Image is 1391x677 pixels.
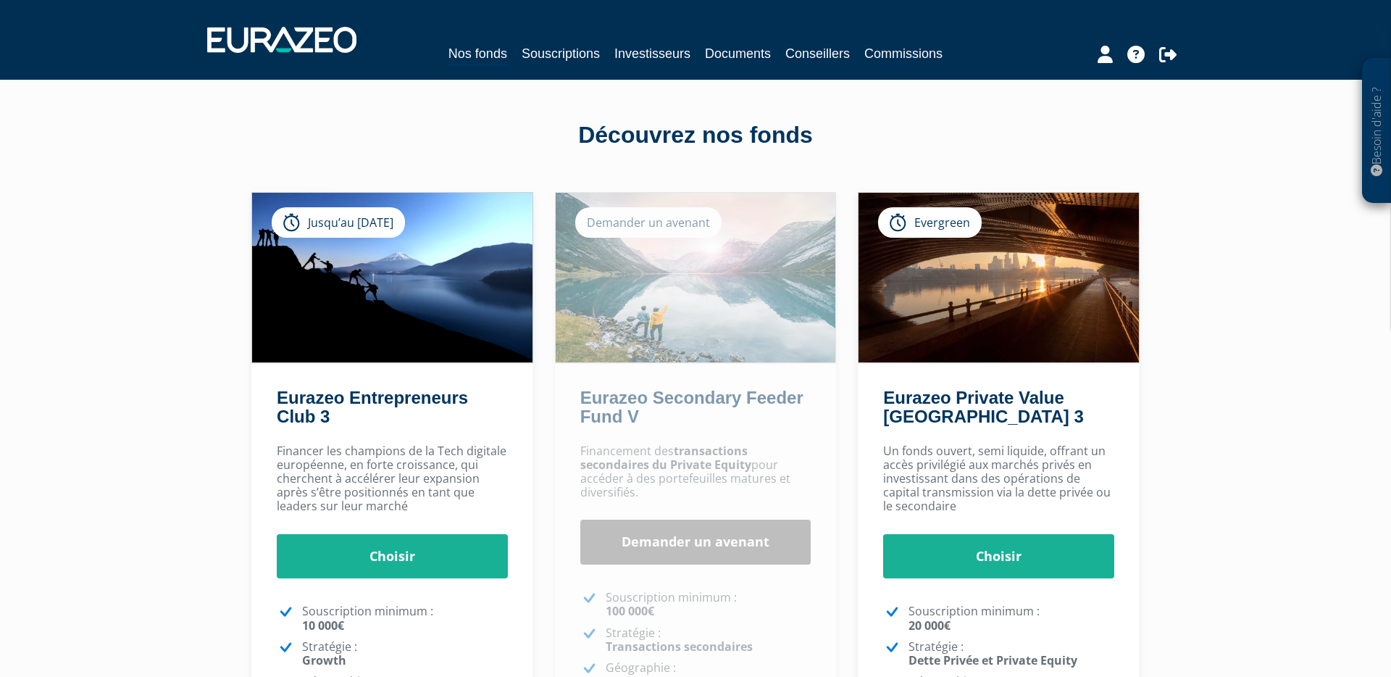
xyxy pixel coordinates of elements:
[277,444,508,514] p: Financer les champions de la Tech digitale européenne, en forte croissance, qui cherchent à accél...
[556,193,836,362] img: Eurazeo Secondary Feeder Fund V
[883,534,1114,579] a: Choisir
[883,388,1083,426] a: Eurazeo Private Value [GEOGRAPHIC_DATA] 3
[575,207,722,238] div: Demander un avenant
[705,43,771,64] a: Documents
[908,652,1077,668] strong: Dette Privée et Private Equity
[908,605,1114,632] p: Souscription minimum :
[580,443,751,473] strong: transactions secondaires du Private Equity
[277,388,468,426] a: Eurazeo Entrepreneurs Club 3
[606,591,811,618] p: Souscription minimum :
[859,193,1139,362] img: Eurazeo Private Value Europe 3
[580,388,803,426] a: Eurazeo Secondary Feeder Fund V
[302,618,344,634] strong: 10 000€
[580,444,811,500] p: Financement des pour accéder à des portefeuilles matures et diversifiés.
[580,520,811,565] a: Demander un avenant
[522,43,600,64] a: Souscriptions
[864,43,943,64] a: Commissions
[207,27,356,53] img: 1732889491-logotype_eurazeo_blanc_rvb.png
[606,626,811,654] p: Stratégie :
[283,119,1108,152] div: Découvrez nos fonds
[448,43,507,66] a: Nos fonds
[1369,66,1385,196] p: Besoin d'aide ?
[302,652,346,668] strong: Growth
[252,193,532,362] img: Eurazeo Entrepreneurs Club 3
[272,207,405,238] div: Jusqu’au [DATE]
[883,444,1114,514] p: Un fonds ouvert, semi liquide, offrant un accès privilégié aux marchés privés en investissant dan...
[878,207,982,238] div: Evergreen
[908,640,1114,668] p: Stratégie :
[606,603,654,619] strong: 100 000€
[908,618,951,634] strong: 20 000€
[606,639,753,655] strong: Transactions secondaires
[302,640,508,668] p: Stratégie :
[614,43,690,64] a: Investisseurs
[302,605,508,632] p: Souscription minimum :
[277,534,508,579] a: Choisir
[785,43,850,64] a: Conseillers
